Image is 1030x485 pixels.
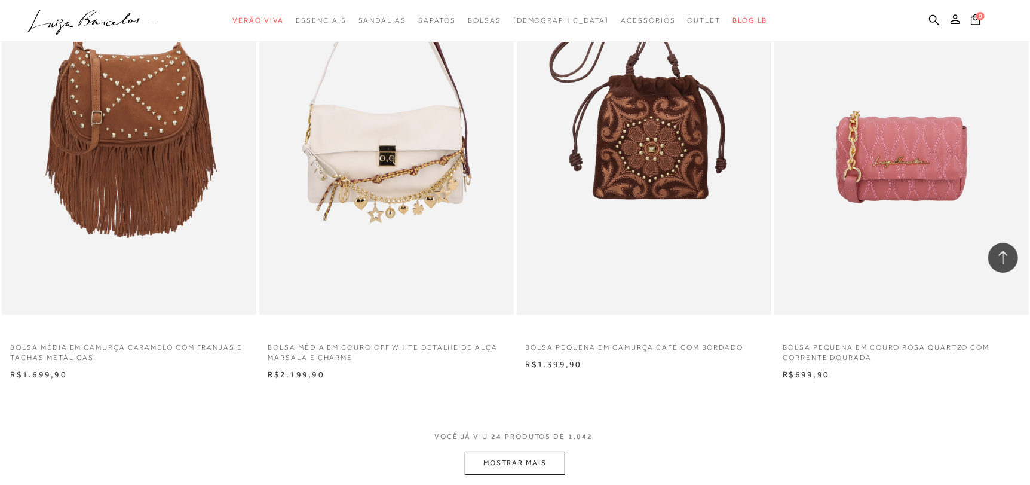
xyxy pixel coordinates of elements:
span: Sapatos [418,16,456,25]
span: Outlet [688,16,721,25]
a: noSubCategoriesText [232,10,284,32]
span: [DEMOGRAPHIC_DATA] [513,16,609,25]
a: noSubCategoriesText [468,10,501,32]
a: BOLSA PEQUENA EM COURO ROSA QUARTZO COM CORRENTE DOURADA [774,335,1029,363]
span: R$2.199,90 [268,370,324,379]
button: 0 [967,13,984,29]
span: Essenciais [296,16,346,25]
a: noSubCategoriesText [621,10,676,32]
a: noSubCategoriesText [296,10,346,32]
button: MOSTRAR MAIS [465,452,565,475]
span: R$699,90 [783,370,830,379]
span: VOCÊ JÁ VIU PRODUTOS DE [434,432,596,441]
span: R$1.699,90 [11,370,67,379]
span: 1.042 [568,432,593,441]
a: noSubCategoriesText [513,10,609,32]
span: R$1.399,90 [526,359,582,369]
span: BLOG LB [732,16,767,25]
a: noSubCategoriesText [688,10,721,32]
a: BOLSA MÉDIA EM CAMURÇA CARAMELO COM FRANJAS E TACHAS METÁLICAS [2,335,256,363]
span: Acessórios [621,16,676,25]
span: Verão Viva [232,16,284,25]
a: BOLSA PEQUENA EM CAMURÇA CAFÉ COM BORDADO [517,335,771,353]
span: Sandálias [358,16,406,25]
span: Bolsas [468,16,501,25]
a: BOLSA MÉDIA EM COURO OFF WHITE DETALHE DE ALÇA MARSALA E CHARME [259,335,514,363]
span: 24 [491,432,502,441]
a: BLOG LB [732,10,767,32]
span: 0 [976,12,985,20]
a: noSubCategoriesText [418,10,456,32]
a: noSubCategoriesText [358,10,406,32]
